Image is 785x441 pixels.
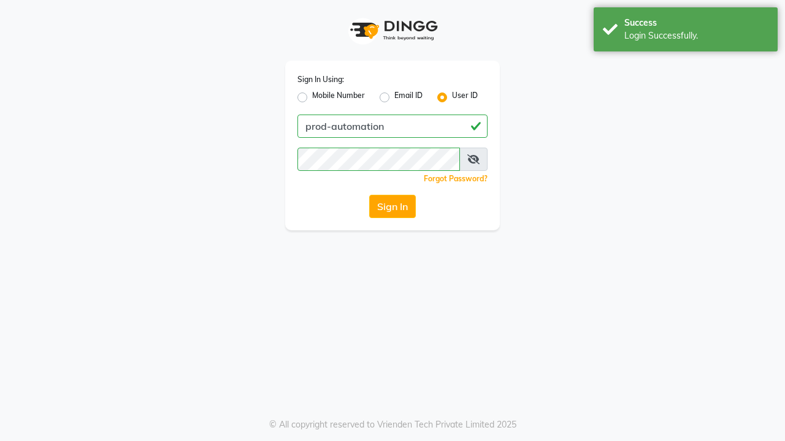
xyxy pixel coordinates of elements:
[297,74,344,85] label: Sign In Using:
[624,29,768,42] div: Login Successfully.
[424,174,488,183] a: Forgot Password?
[394,90,423,105] label: Email ID
[369,195,416,218] button: Sign In
[297,115,488,138] input: Username
[452,90,478,105] label: User ID
[312,90,365,105] label: Mobile Number
[297,148,460,171] input: Username
[343,12,442,48] img: logo1.svg
[624,17,768,29] div: Success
